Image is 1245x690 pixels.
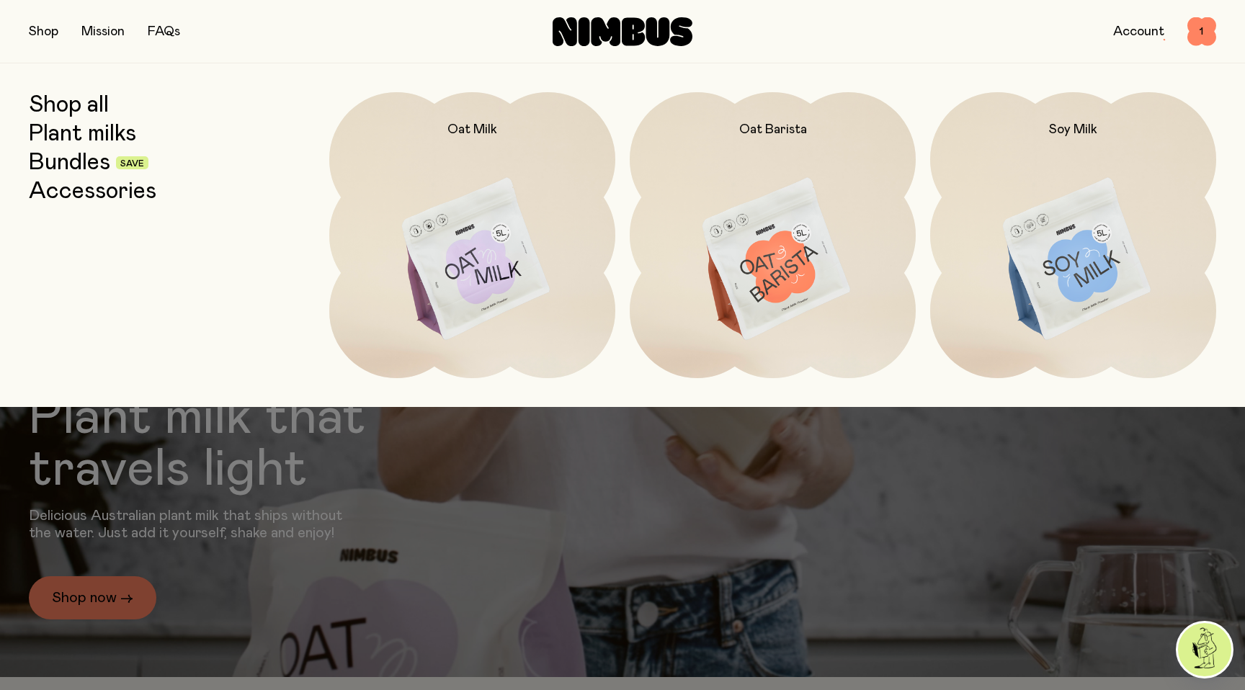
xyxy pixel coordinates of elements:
a: Plant milks [29,121,136,147]
a: FAQs [148,25,180,38]
span: Save [120,159,144,168]
h2: Oat Milk [447,121,497,138]
a: Oat Milk [329,92,615,378]
a: Account [1113,25,1164,38]
img: agent [1178,623,1231,676]
a: Bundles [29,150,110,176]
a: Accessories [29,179,156,205]
h2: Soy Milk [1049,121,1097,138]
a: Soy Milk [930,92,1216,378]
h2: Oat Barista [739,121,807,138]
a: Shop all [29,92,109,118]
a: Mission [81,25,125,38]
button: 1 [1187,17,1216,46]
a: Oat Barista [630,92,916,378]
